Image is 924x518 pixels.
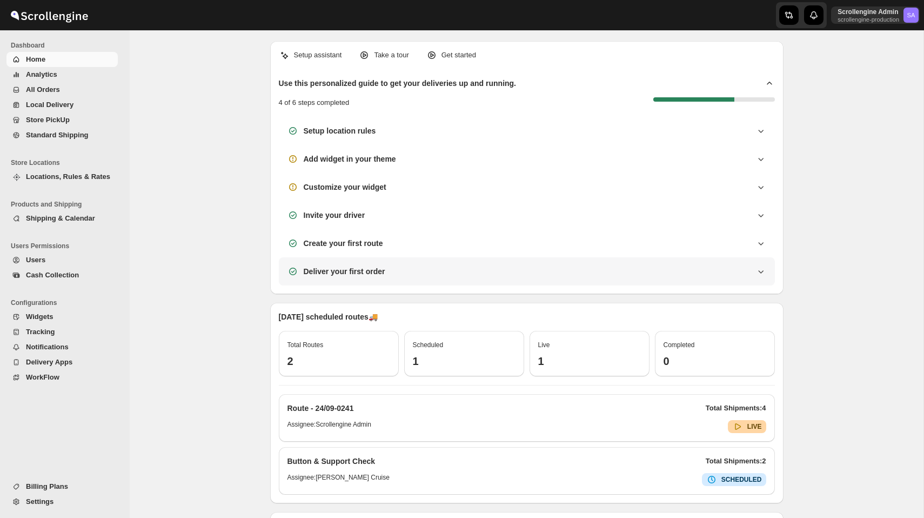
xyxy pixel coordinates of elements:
[279,78,517,89] h2: Use this personalized guide to get your deliveries up and running.
[6,494,118,509] button: Settings
[279,97,350,108] p: 4 of 6 steps completed
[6,211,118,226] button: Shipping & Calendar
[838,16,899,23] p: scrollengine-production
[6,52,118,67] button: Home
[6,479,118,494] button: Billing Plans
[6,309,118,324] button: Widgets
[538,355,641,368] h3: 1
[907,12,915,18] text: SA
[294,50,342,61] p: Setup assistant
[664,341,695,349] span: Completed
[6,324,118,340] button: Tracking
[9,2,90,29] img: ScrollEngine
[6,67,118,82] button: Analytics
[26,85,60,94] span: All Orders
[6,340,118,355] button: Notifications
[26,101,73,109] span: Local Delivery
[26,497,53,506] span: Settings
[11,41,122,50] span: Dashboard
[304,210,365,221] h3: Invite your driver
[706,403,766,414] p: Total Shipments: 4
[287,456,376,467] h2: Button & Support Check
[304,238,383,249] h3: Create your first route
[706,456,766,467] p: Total Shipments: 2
[6,169,118,184] button: Locations, Rules & Rates
[374,50,409,61] p: Take a tour
[287,420,371,433] h6: Assignee: Scrollengine Admin
[11,298,122,307] span: Configurations
[304,182,386,192] h3: Customize your widget
[26,271,79,279] span: Cash Collection
[11,200,122,209] span: Products and Shipping
[287,355,390,368] h3: 2
[6,268,118,283] button: Cash Collection
[26,328,55,336] span: Tracking
[287,403,354,414] h2: Route - 24/09-0241
[26,343,69,351] span: Notifications
[26,214,95,222] span: Shipping & Calendar
[664,355,766,368] h3: 0
[747,423,762,430] b: LIVE
[6,82,118,97] button: All Orders
[287,341,324,349] span: Total Routes
[26,55,45,63] span: Home
[304,125,376,136] h3: Setup location rules
[26,482,68,490] span: Billing Plans
[721,476,762,483] b: SCHEDULED
[26,172,110,181] span: Locations, Rules & Rates
[279,311,775,322] p: [DATE] scheduled routes 🚚
[26,313,53,321] span: Widgets
[6,370,118,385] button: WorkFlow
[287,473,390,486] h6: Assignee: [PERSON_NAME] Cruise
[538,341,550,349] span: Live
[26,358,72,366] span: Delivery Apps
[26,70,57,78] span: Analytics
[413,355,515,368] h3: 1
[6,355,118,370] button: Delivery Apps
[304,154,396,164] h3: Add widget in your theme
[11,242,122,250] span: Users Permissions
[831,6,920,24] button: User menu
[11,158,122,167] span: Store Locations
[441,50,476,61] p: Get started
[838,8,899,16] p: Scrollengine Admin
[26,116,70,124] span: Store PickUp
[304,266,385,277] h3: Deliver your first order
[6,253,118,268] button: Users
[903,8,919,23] span: Scrollengine Admin
[26,131,89,139] span: Standard Shipping
[26,256,45,264] span: Users
[413,341,444,349] span: Scheduled
[26,373,59,381] span: WorkFlow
